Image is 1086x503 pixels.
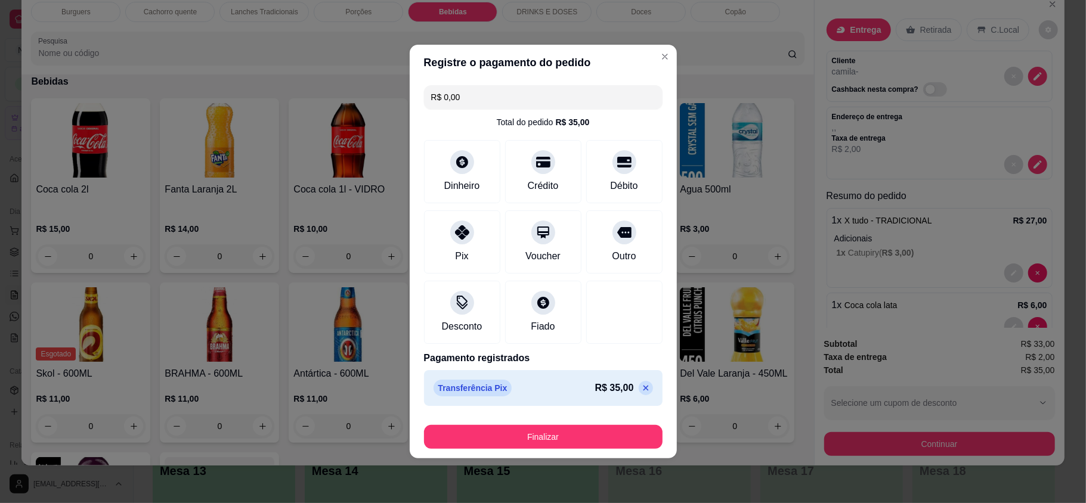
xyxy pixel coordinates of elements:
[431,85,655,109] input: Ex.: hambúrguer de cordeiro
[497,116,590,128] div: Total do pedido
[556,116,590,128] div: R$ 35,00
[610,179,638,193] div: Débito
[525,249,561,263] div: Voucher
[531,319,555,334] div: Fiado
[424,425,663,449] button: Finalizar
[434,380,512,396] p: Transferência Pix
[410,45,677,80] header: Registre o pagamento do pedido
[442,319,482,334] div: Desconto
[655,47,675,66] button: Close
[424,351,663,365] p: Pagamento registrados
[455,249,468,263] div: Pix
[528,179,559,193] div: Crédito
[595,381,634,395] p: R$ 35,00
[612,249,636,263] div: Outro
[444,179,480,193] div: Dinheiro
